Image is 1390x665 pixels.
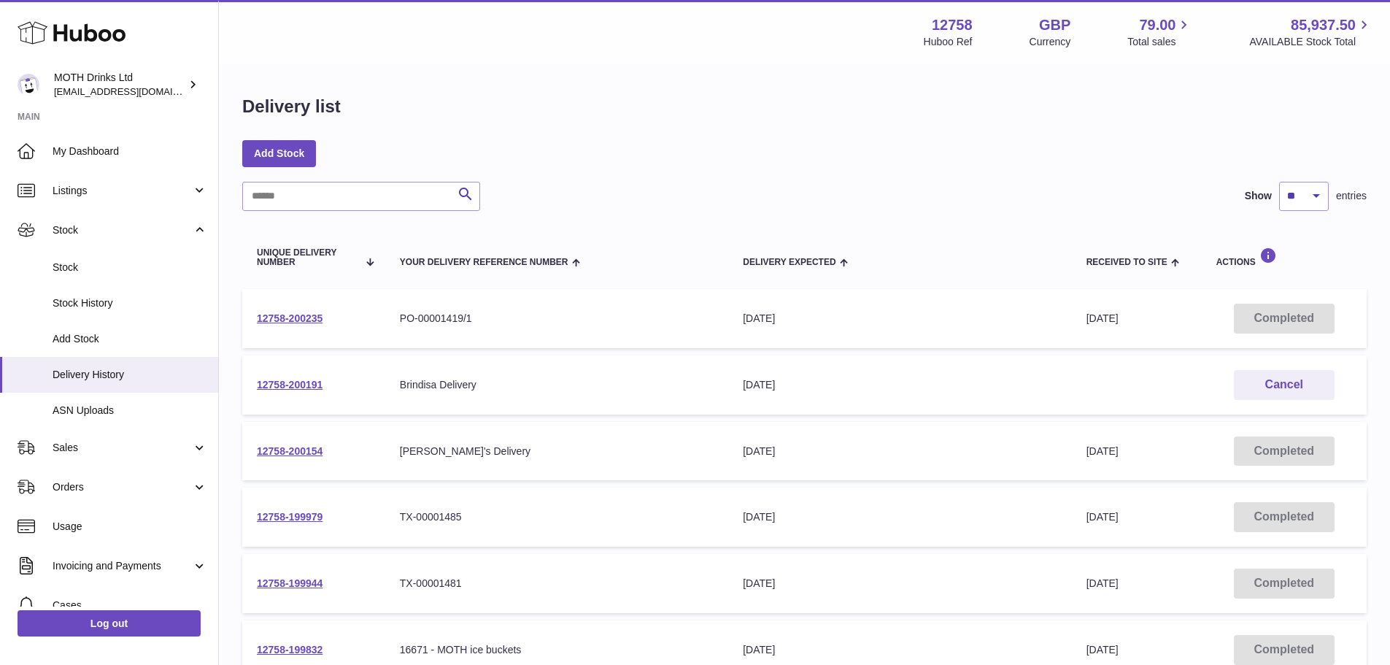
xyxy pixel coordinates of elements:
a: 12758-200191 [257,379,323,391]
span: Orders [53,480,192,494]
span: [DATE] [1086,511,1119,523]
div: Huboo Ref [924,35,973,49]
span: Unique Delivery Number [257,248,358,267]
a: 12758-200235 [257,312,323,324]
div: 16671 - MOTH ice buckets [400,643,714,657]
a: Add Stock [242,140,316,166]
span: entries [1336,189,1367,203]
a: 85,937.50 AVAILABLE Stock Total [1249,15,1372,49]
div: Brindisa Delivery [400,378,714,392]
img: orders@mothdrinks.com [18,74,39,96]
div: PO-00001419/1 [400,312,714,326]
span: Stock [53,223,192,237]
span: Delivery History [53,368,207,382]
span: Total sales [1127,35,1192,49]
span: Received to Site [1086,258,1167,267]
a: 12758-199979 [257,511,323,523]
strong: 12758 [932,15,973,35]
span: Delivery Expected [743,258,835,267]
span: 85,937.50 [1291,15,1356,35]
span: Cases [53,599,207,612]
span: [DATE] [1086,644,1119,656]
div: [DATE] [743,510,1057,524]
span: Stock [53,261,207,274]
a: 12758-199832 [257,644,323,656]
strong: GBP [1039,15,1070,35]
span: [DATE] [1086,577,1119,589]
div: TX-00001481 [400,577,714,591]
span: Add Stock [53,332,207,346]
h1: Delivery list [242,95,341,118]
a: 12758-200154 [257,445,323,457]
span: Stock History [53,296,207,310]
div: [DATE] [743,312,1057,326]
span: Usage [53,520,207,534]
div: [DATE] [743,378,1057,392]
a: 79.00 Total sales [1127,15,1192,49]
span: Listings [53,184,192,198]
div: MOTH Drinks Ltd [54,71,185,99]
div: TX-00001485 [400,510,714,524]
span: ASN Uploads [53,404,207,418]
a: 12758-199944 [257,577,323,589]
span: [DATE] [1086,312,1119,324]
span: Your Delivery Reference Number [400,258,568,267]
div: [DATE] [743,643,1057,657]
div: [DATE] [743,577,1057,591]
span: My Dashboard [53,145,207,158]
span: [DATE] [1086,445,1119,457]
span: Sales [53,441,192,455]
span: Invoicing and Payments [53,559,192,573]
span: [EMAIL_ADDRESS][DOMAIN_NAME] [54,85,215,97]
div: [DATE] [743,445,1057,458]
span: 79.00 [1139,15,1175,35]
a: Log out [18,610,201,637]
span: AVAILABLE Stock Total [1249,35,1372,49]
div: [PERSON_NAME]'s Delivery [400,445,714,458]
div: Currency [1030,35,1071,49]
div: Actions [1216,247,1352,267]
button: Cancel [1234,370,1335,400]
label: Show [1245,189,1272,203]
